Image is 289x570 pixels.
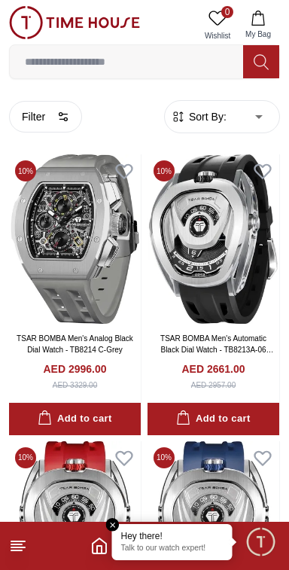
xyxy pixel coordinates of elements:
span: 10 % [154,160,175,181]
span: My Bag [239,29,277,40]
button: Filter [9,101,82,133]
span: Wishlist [199,30,236,41]
div: Chat Widget [245,526,278,559]
button: Add to cart [9,403,141,435]
img: TSAR BOMBA Men's Analog Black Dial Watch - TB8214 C-Grey [9,154,141,324]
img: TSAR BOMBA Men's Automatic Black Dial Watch - TB8213A-06 SET [148,154,279,324]
a: TSAR BOMBA Men's Analog Black Dial Watch - TB8214 C-Grey [17,334,133,354]
button: Add to cart [148,403,279,435]
span: Sort By: [186,109,227,124]
img: ... [9,6,140,39]
span: 10 % [15,447,36,468]
a: TSAR BOMBA Men's Automatic Black Dial Watch - TB8213A-06 SET [160,334,273,365]
div: Add to cart [176,410,250,428]
p: Talk to our watch expert! [121,544,224,554]
em: Close tooltip [106,518,120,532]
div: Add to cart [38,410,111,428]
div: AED 2957.00 [191,379,236,391]
span: 10 % [154,447,175,468]
h4: AED 2661.00 [181,361,245,376]
button: My Bag [236,6,280,44]
a: 0Wishlist [199,6,236,44]
a: Home [90,537,108,555]
h4: AED 2996.00 [43,361,106,376]
button: Sort By: [171,109,227,124]
span: 10 % [15,160,36,181]
span: 0 [221,6,233,18]
div: AED 3329.00 [53,379,98,391]
div: Hey there! [121,530,224,542]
